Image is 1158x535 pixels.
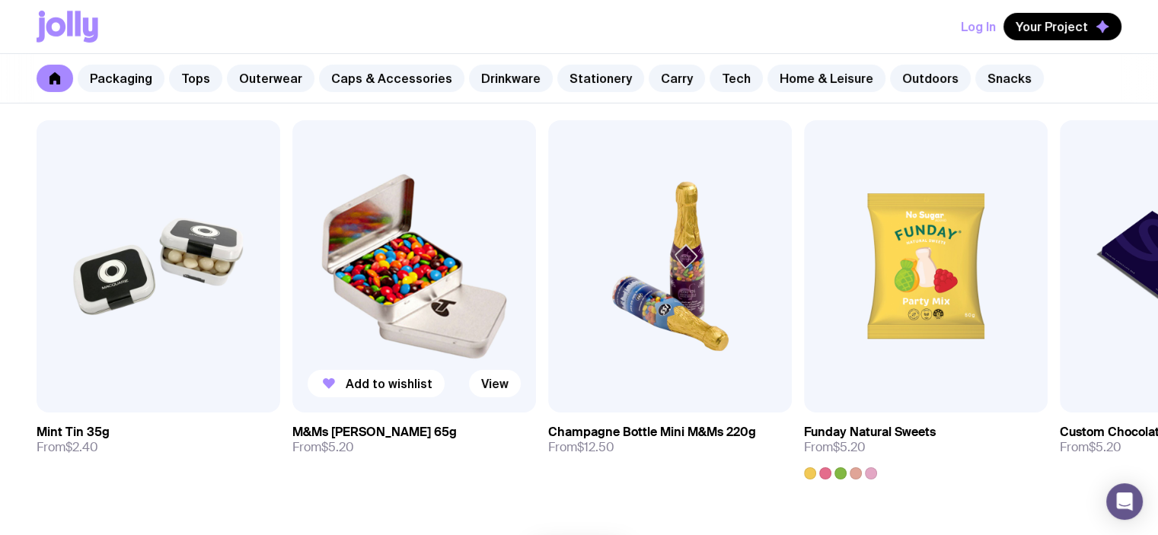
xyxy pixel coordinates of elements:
a: Champagne Bottle Mini M&Ms 220gFrom$12.50 [548,412,792,467]
a: Stationery [557,65,644,92]
span: Add to wishlist [346,376,432,391]
a: Mint Tin 35gFrom$2.40 [37,412,280,467]
a: Snacks [975,65,1044,92]
a: View [469,370,521,397]
a: Tops [169,65,222,92]
span: $12.50 [577,439,614,455]
button: Your Project [1003,13,1121,40]
span: $5.20 [833,439,866,455]
a: Funday Natural SweetsFrom$5.20 [804,412,1048,479]
span: From [292,440,354,455]
div: Open Intercom Messenger [1106,483,1143,520]
span: Your Project [1016,19,1088,34]
a: M&Ms [PERSON_NAME] 65gFrom$5.20 [292,412,536,467]
a: Outerwear [227,65,314,92]
h3: Mint Tin 35g [37,425,110,440]
button: Add to wishlist [308,370,445,397]
span: From [37,440,98,455]
a: Packaging [78,65,164,92]
a: Outdoors [890,65,971,92]
span: From [548,440,614,455]
h3: Champagne Bottle Mini M&Ms 220g [548,425,756,440]
a: Tech [710,65,763,92]
span: From [1060,440,1121,455]
span: $5.20 [321,439,354,455]
span: From [804,440,866,455]
span: $2.40 [65,439,98,455]
span: $5.20 [1089,439,1121,455]
a: Drinkware [469,65,553,92]
a: Caps & Accessories [319,65,464,92]
button: Log In [961,13,996,40]
a: Home & Leisure [767,65,885,92]
h3: Funday Natural Sweets [804,425,936,440]
h3: M&Ms [PERSON_NAME] 65g [292,425,457,440]
a: Carry [649,65,705,92]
